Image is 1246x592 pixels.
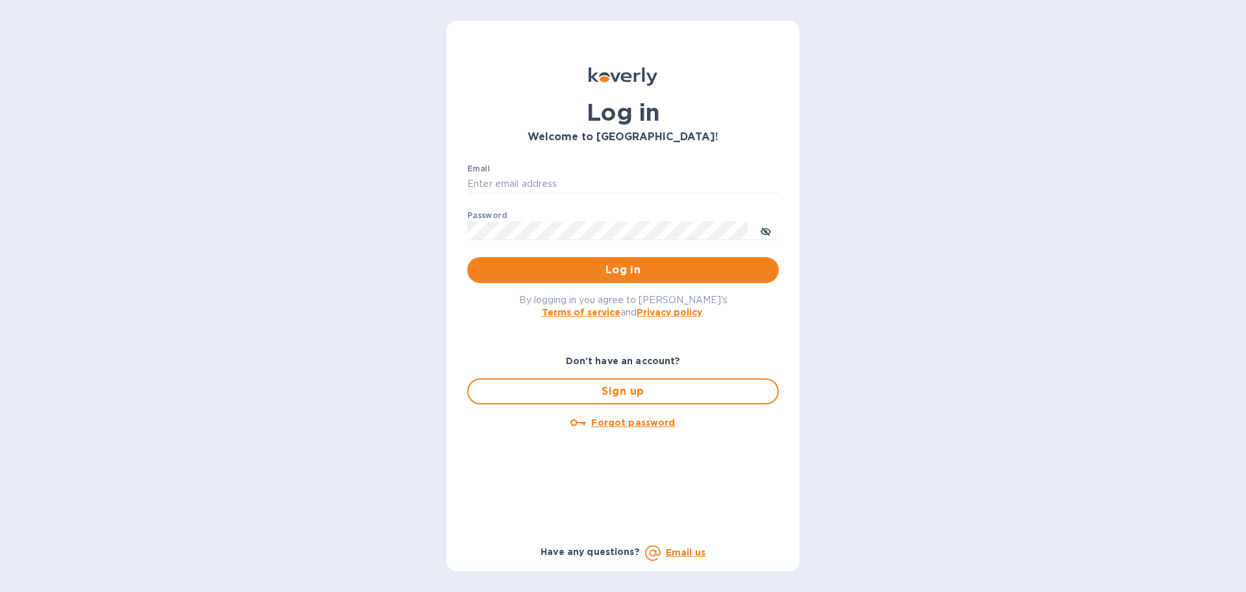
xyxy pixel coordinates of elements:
[467,257,779,283] button: Log in
[467,131,779,143] h3: Welcome to [GEOGRAPHIC_DATA]!
[479,384,767,399] span: Sign up
[467,165,490,173] label: Email
[542,307,620,317] a: Terms of service
[467,378,779,404] button: Sign up
[666,547,705,558] a: Email us
[467,212,507,219] label: Password
[467,99,779,126] h1: Log in
[589,68,657,86] img: Koverly
[478,262,768,278] span: Log in
[541,547,640,557] b: Have any questions?
[591,417,675,428] u: Forgot password
[566,356,681,366] b: Don't have an account?
[467,175,779,194] input: Enter email address
[753,217,779,243] button: toggle password visibility
[637,307,702,317] a: Privacy policy
[519,295,727,317] span: By logging in you agree to [PERSON_NAME]'s and .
